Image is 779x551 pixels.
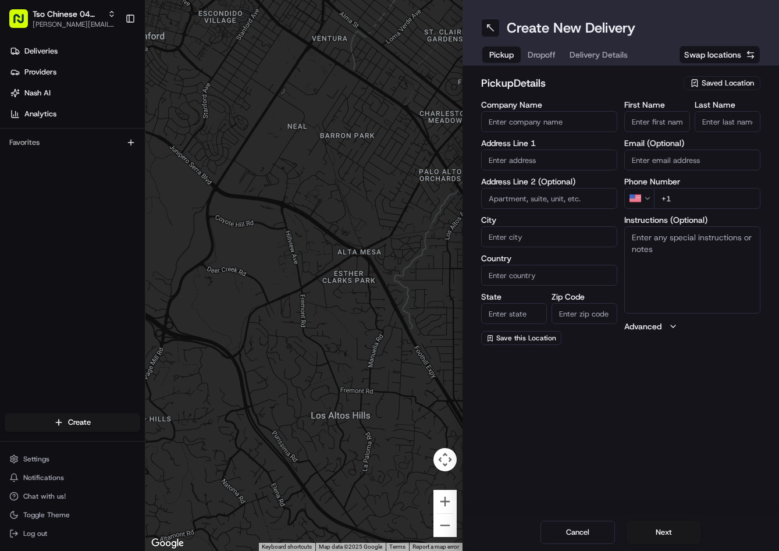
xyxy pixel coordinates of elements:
span: Toggle Theme [23,510,70,520]
span: Chat with us! [23,492,66,501]
a: Analytics [5,105,145,123]
button: [PERSON_NAME][EMAIL_ADDRESS][DOMAIN_NAME] [33,20,116,29]
a: Terms (opens in new tab) [389,543,405,550]
input: Enter zip code [552,303,617,324]
span: Create [68,417,91,428]
a: Deliveries [5,42,145,61]
span: Map data ©2025 Google [319,543,382,550]
button: Notifications [5,470,140,486]
button: Zoom in [433,490,457,513]
button: Settings [5,451,140,467]
span: Nash AI [24,88,51,98]
button: Tso Chinese 04 Round Rock [33,8,103,20]
input: Enter country [481,265,617,286]
button: Saved Location [684,75,760,91]
span: Log out [23,529,47,538]
label: Email (Optional) [624,139,760,147]
button: Log out [5,525,140,542]
input: Enter last name [695,111,760,132]
span: Delivery Details [570,49,628,61]
span: Analytics [24,109,56,119]
input: Enter state [481,303,547,324]
div: Favorites [5,133,140,152]
input: Enter company name [481,111,617,132]
label: Country [481,254,617,262]
span: Save this Location [496,333,556,343]
input: Apartment, suite, unit, etc. [481,188,617,209]
button: Chat with us! [5,488,140,504]
input: Enter city [481,226,617,247]
span: Dropoff [528,49,556,61]
span: Swap locations [684,49,741,61]
span: Notifications [23,473,64,482]
button: Map camera controls [433,448,457,471]
a: Providers [5,63,145,81]
button: Swap locations [679,45,760,64]
label: Advanced [624,321,661,332]
button: Create [5,413,140,432]
input: Enter address [481,150,617,170]
button: Keyboard shortcuts [262,543,312,551]
span: Providers [24,67,56,77]
a: Nash AI [5,84,145,102]
button: Cancel [540,521,615,544]
button: Next [627,521,701,544]
button: Toggle Theme [5,507,140,523]
a: Open this area in Google Maps (opens a new window) [148,536,187,551]
label: Instructions (Optional) [624,216,760,224]
h2: pickup Details [481,75,677,91]
a: Report a map error [412,543,459,550]
label: Last Name [695,101,760,109]
button: Save this Location [481,331,561,345]
label: Address Line 1 [481,139,617,147]
label: Address Line 2 (Optional) [481,177,617,186]
input: Enter first name [624,111,690,132]
img: Google [148,536,187,551]
button: Advanced [624,321,760,332]
label: Phone Number [624,177,760,186]
label: First Name [624,101,690,109]
label: Zip Code [552,293,617,301]
button: Zoom out [433,514,457,537]
span: Pickup [489,49,514,61]
input: Enter email address [624,150,760,170]
span: Deliveries [24,46,58,56]
input: Enter phone number [654,188,760,209]
span: Saved Location [702,78,754,88]
h1: Create New Delivery [507,19,635,37]
span: Settings [23,454,49,464]
button: Tso Chinese 04 Round Rock[PERSON_NAME][EMAIL_ADDRESS][DOMAIN_NAME] [5,5,120,33]
label: State [481,293,547,301]
label: City [481,216,617,224]
label: Company Name [481,101,617,109]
